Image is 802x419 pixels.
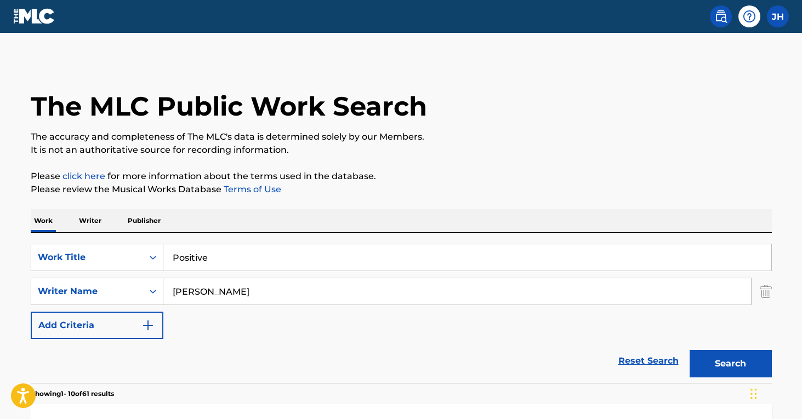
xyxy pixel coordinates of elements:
p: The accuracy and completeness of The MLC's data is determined solely by our Members. [31,130,772,144]
img: search [714,10,727,23]
p: Work [31,209,56,232]
a: click here [62,171,105,181]
p: It is not an authoritative source for recording information. [31,144,772,157]
button: Add Criteria [31,312,163,339]
button: Search [690,350,772,377]
div: User Menu [767,5,789,27]
a: Reset Search [613,349,684,373]
iframe: Chat Widget [747,366,802,419]
p: Please review the Musical Works Database [31,183,772,196]
p: Please for more information about the terms used in the database. [31,170,772,183]
iframe: Resource Center [771,263,802,353]
h1: The MLC Public Work Search [31,90,427,123]
img: Delete Criterion [760,278,772,305]
div: Work Title [38,251,136,264]
img: 9d2ae6d4665cec9f34b9.svg [141,319,155,332]
form: Search Form [31,244,772,383]
p: Publisher [124,209,164,232]
img: MLC Logo [13,8,55,24]
a: Public Search [710,5,732,27]
img: help [743,10,756,23]
a: Terms of Use [221,184,281,194]
div: Drag [750,377,757,410]
p: Writer [76,209,105,232]
div: Help [738,5,760,27]
div: Writer Name [38,285,136,298]
p: Showing 1 - 10 of 61 results [31,389,114,399]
